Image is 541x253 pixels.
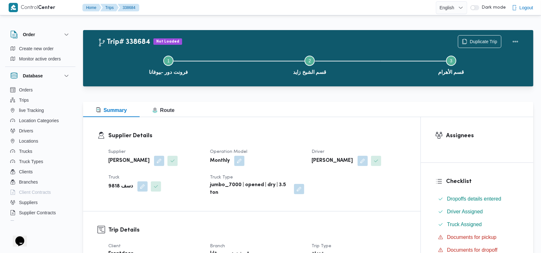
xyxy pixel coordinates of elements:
[447,247,498,253] span: Documents for dropoff
[19,117,59,124] span: Location Categories
[19,219,35,227] span: Devices
[312,244,332,248] span: Trip Type
[293,68,327,76] span: قسم الشيخ زايد
[108,157,150,165] b: [PERSON_NAME]
[19,158,43,165] span: Truck Types
[450,58,452,63] span: 3
[8,197,73,208] button: Suppliers
[479,5,506,10] span: Dark mode
[447,209,483,214] span: Driver Assigned
[38,5,56,10] b: Center
[8,126,73,136] button: Drivers
[436,219,519,230] button: Truck Assigned
[446,131,519,140] h3: Assignees
[153,38,182,45] span: Not Loaded
[8,156,73,167] button: Truck Types
[447,195,501,203] span: Dropoffs details entered
[19,127,33,135] span: Drivers
[156,40,179,43] b: Not Loaded
[108,183,133,190] b: دسف 9818
[447,233,497,241] span: Documents for pickup
[9,3,18,12] img: X8yXhbKr1z7QwAAAABJRU5ErkJggg==
[8,208,73,218] button: Supplier Contracts
[108,244,121,248] span: Client
[436,207,519,217] button: Driver Assigned
[96,107,127,113] span: Summary
[239,48,380,81] button: قسم الشيخ زايد
[19,199,38,206] span: Suppliers
[447,222,482,227] span: Truck Assigned
[167,58,170,63] span: 1
[438,68,464,76] span: قسم الأهرام
[8,146,73,156] button: Trucks
[5,43,75,67] div: Order
[447,221,482,228] span: Truck Assigned
[19,96,29,104] span: Trips
[8,115,73,126] button: Location Categories
[8,167,73,177] button: Clients
[23,31,35,38] h3: Order
[118,4,139,12] button: 338684
[8,177,73,187] button: Branches
[19,168,33,176] span: Clients
[19,137,38,145] span: Locations
[149,68,188,76] span: فرونت دور -بيوفانا
[19,188,51,196] span: Client Contracts
[19,86,33,94] span: Orders
[210,175,233,179] span: Truck Type
[8,95,73,105] button: Trips
[210,181,289,197] b: jumbo_7000 | opened | dry | 3.5 ton
[210,150,247,154] span: Operation Model
[447,234,497,240] span: Documents for pickup
[108,150,126,154] span: Supplier
[312,150,325,154] span: Driver
[19,209,56,217] span: Supplier Contracts
[19,147,32,155] span: Trucks
[10,31,70,38] button: Order
[8,136,73,146] button: Locations
[19,45,54,52] span: Create new order
[8,105,73,115] button: live Tracking
[19,107,44,114] span: live Tracking
[309,58,311,63] span: 2
[108,226,406,234] h3: Trip Details
[108,131,406,140] h3: Supplier Details
[8,85,73,95] button: Orders
[98,48,239,81] button: فرونت دور -بيوفانا
[23,72,43,80] h3: Database
[447,196,501,202] span: Dropoffs details entered
[10,72,70,80] button: Database
[210,244,225,248] span: Branch
[6,227,27,247] iframe: chat widget
[312,157,353,165] b: [PERSON_NAME]
[470,38,497,45] span: Duplicate Trip
[520,4,533,12] span: Logout
[82,4,102,12] button: Home
[8,218,73,228] button: Devices
[108,175,120,179] span: Truck
[98,38,150,46] h2: Trip# 338684
[210,157,230,165] b: Monthly
[8,43,73,54] button: Create new order
[447,208,483,216] span: Driver Assigned
[8,187,73,197] button: Client Contracts
[19,178,38,186] span: Branches
[446,177,519,186] h3: Checklist
[100,4,119,12] button: Trips
[152,107,174,113] span: Route
[19,55,61,63] span: Monitor active orders
[436,194,519,204] button: Dropoffs details entered
[381,48,522,81] button: قسم الأهرام
[436,232,519,242] button: Documents for pickup
[509,1,536,14] button: Logout
[509,35,522,48] button: Actions
[458,35,501,48] button: Duplicate Trip
[5,85,75,223] div: Database
[8,54,73,64] button: Monitor active orders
